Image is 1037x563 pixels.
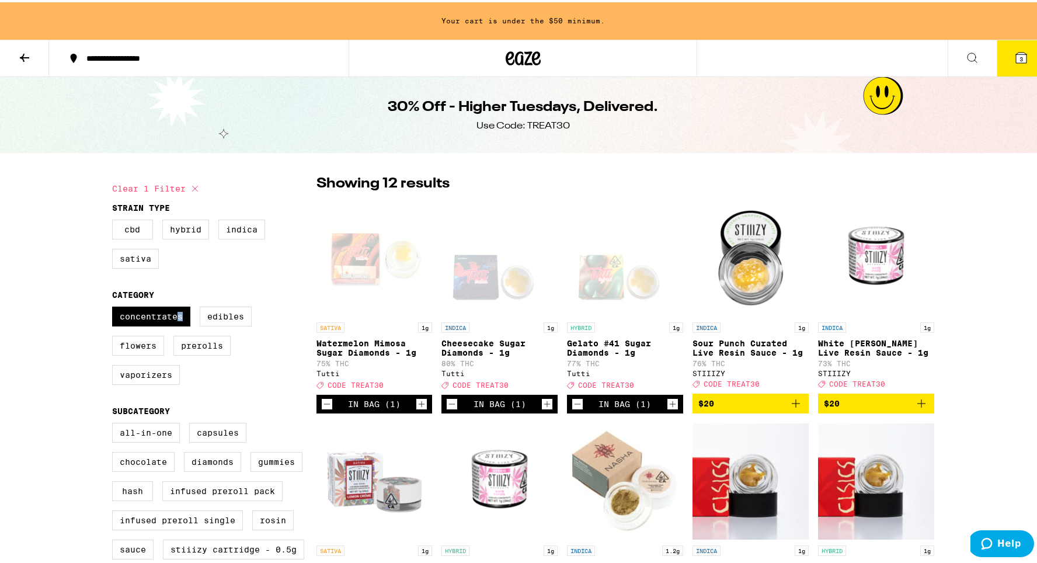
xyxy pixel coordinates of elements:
img: STIIIZY - Lemon Creme Live Resin Sauce - 1g [316,420,433,537]
label: STIIIZY Cartridge - 0.5g [163,537,304,557]
p: 80% THC [441,357,558,365]
p: 77% THC [567,357,683,365]
p: 1g [795,320,809,331]
div: In Bag (1) [474,397,526,406]
legend: Strain Type [112,201,170,210]
label: Indica [218,217,265,237]
label: Hybrid [162,217,209,237]
p: 1g [920,320,934,331]
p: 1g [418,320,432,331]
button: Add to bag [818,391,934,411]
span: CODE TREAT30 [328,379,384,387]
p: INDICA [693,320,721,331]
div: STIIIZY [818,367,934,375]
div: In Bag (1) [348,397,401,406]
legend: Category [112,288,154,297]
a: Open page for White Runtz Live Resin Sauce - 1g from STIIIZY [818,197,934,391]
div: STIIIZY [693,367,809,375]
p: 1.2g [662,543,683,554]
button: Increment [416,396,427,408]
img: STIIIZY - Sour Punch Curated Live Resin Sauce - 1g [693,197,809,314]
label: Infused Preroll Pack [162,479,283,499]
p: INDICA [441,320,469,331]
p: 1g [418,543,432,554]
label: Diamonds [184,450,241,470]
p: SATIVA [316,320,344,331]
button: Decrement [446,396,458,408]
label: Chocolate [112,450,175,470]
span: CODE TREAT30 [453,379,509,387]
label: Gummies [250,450,302,470]
label: Infused Preroll Single [112,508,243,528]
p: SATIVA [316,543,344,554]
p: 1g [920,543,934,554]
div: Tutti [316,367,433,375]
iframe: Opens a widget where you can find more information [970,528,1034,557]
p: Watermelon Mimosa Sugar Diamonds - 1g [316,336,433,355]
button: Decrement [321,396,333,408]
label: Prerolls [173,333,231,353]
label: CBD [112,217,153,237]
a: Open page for Sour Punch Curated Live Resin Sauce - 1g from STIIIZY [693,197,809,391]
p: White [PERSON_NAME] Live Resin Sauce - 1g [818,336,934,355]
img: STIIIZY - White Papaya Live Resin Sauce - 1g [441,420,558,537]
label: Sativa [112,246,159,266]
div: Tutti [441,367,558,375]
p: INDICA [567,543,595,554]
div: In Bag (1) [598,397,651,406]
span: CODE TREAT30 [704,378,760,385]
p: HYBRID [567,320,595,331]
span: $20 [698,397,714,406]
p: 75% THC [316,357,433,365]
p: Cheesecake Sugar Diamonds - 1g [441,336,558,355]
label: Capsules [189,420,246,440]
img: NASHA - Northern Berry Unpressed Hash - 1.2g [567,420,683,537]
button: Add to bag [693,391,809,411]
p: 1g [669,320,683,331]
p: 73% THC [818,357,934,365]
label: Hash [112,479,153,499]
p: INDICA [818,320,846,331]
label: All-In-One [112,420,180,440]
p: 1g [544,543,558,554]
div: Tutti [567,367,683,375]
legend: Subcategory [112,404,170,413]
label: Edibles [200,304,252,324]
p: HYBRID [441,543,469,554]
h1: 30% Off - Higher Tuesdays, Delivered. [388,95,658,115]
p: Gelato #41 Sugar Diamonds - 1g [567,336,683,355]
a: Open page for Watermelon Mimosa Sugar Diamonds - 1g from Tutti [316,197,433,392]
a: Open page for Cheesecake Sugar Diamonds - 1g from Tutti [441,197,558,392]
button: Increment [667,396,678,408]
img: STIIIZY - White Runtz Live Resin Sauce - 1g [818,197,934,314]
button: Decrement [572,396,583,408]
span: $20 [824,397,840,406]
p: 1g [544,320,558,331]
a: Open page for Gelato #41 Sugar Diamonds - 1g from Tutti [567,197,683,392]
span: CODE TREAT30 [578,379,634,387]
img: CLSICS - Kimbo Slice Live Rosin - 1g [818,420,934,537]
label: Vaporizers [112,363,180,383]
div: Use Code: TREAT30 [476,117,570,130]
p: INDICA [693,543,721,554]
p: 76% THC [693,357,809,365]
button: Clear 1 filter [112,172,202,201]
span: CODE TREAT30 [829,378,885,385]
span: 3 [1019,53,1023,60]
button: Increment [541,396,553,408]
p: Showing 12 results [316,172,450,192]
label: Flowers [112,333,164,353]
p: 1g [795,543,809,554]
p: HYBRID [818,543,846,554]
label: Rosin [252,508,294,528]
label: Sauce [112,537,154,557]
label: Concentrates [112,304,190,324]
p: Sour Punch Curated Live Resin Sauce - 1g [693,336,809,355]
img: CLSICS - Surely Temple Live Rosin - 1g [693,420,809,537]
